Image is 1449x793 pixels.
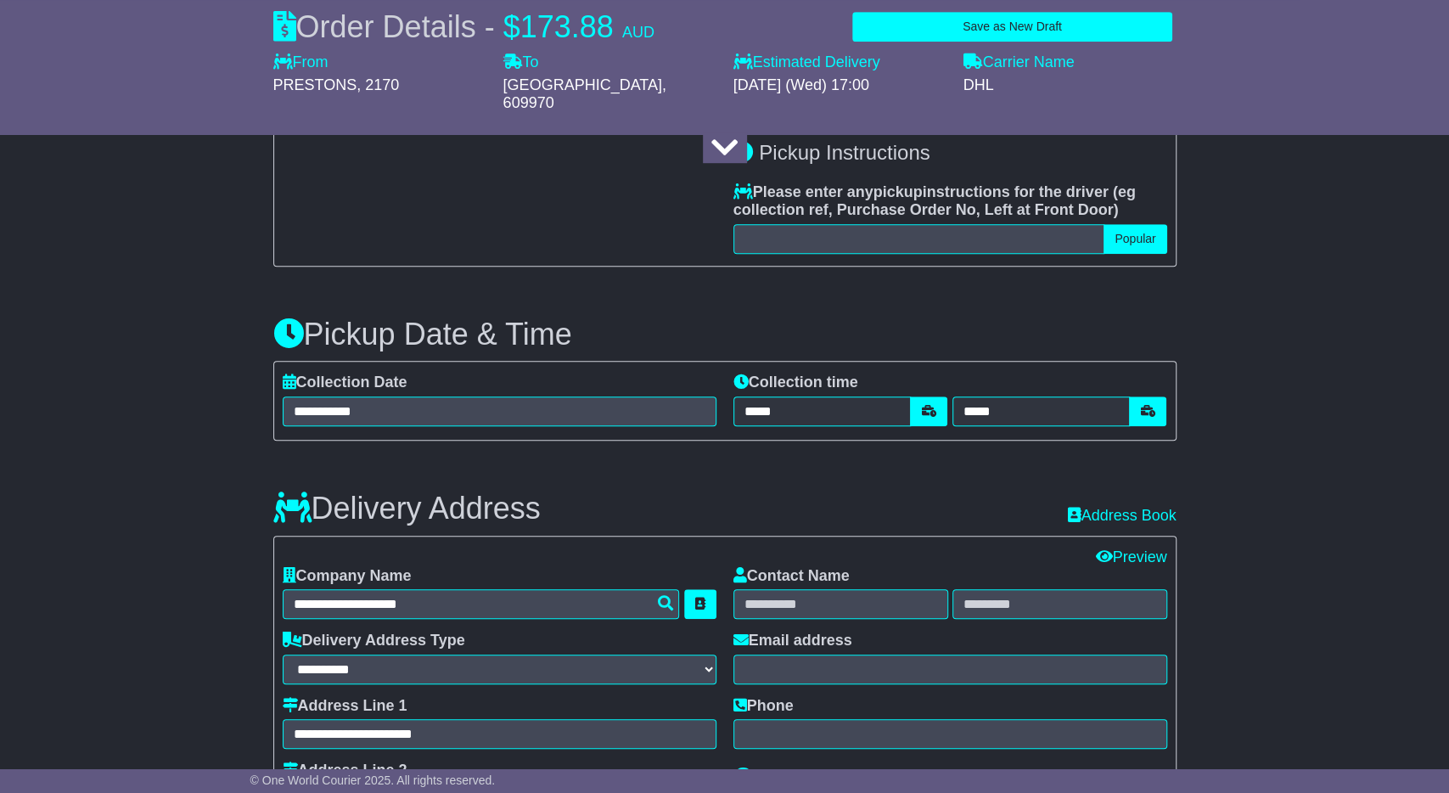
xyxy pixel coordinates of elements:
[357,76,399,93] span: , 2170
[273,318,1177,352] h3: Pickup Date & Time
[963,53,1075,72] label: Carrier Name
[1104,224,1166,254] button: Popular
[503,76,662,93] span: [GEOGRAPHIC_DATA]
[733,374,858,392] label: Collection time
[273,492,541,526] h3: Delivery Address
[283,762,407,780] label: Address Line 2
[759,767,942,790] span: Delivery Instructions
[733,697,794,716] label: Phone
[733,567,850,586] label: Contact Name
[963,76,1177,95] div: DHL
[1067,507,1176,524] a: Address Book
[250,773,496,787] span: © One World Courier 2025. All rights reserved.
[283,374,407,392] label: Collection Date
[733,53,946,72] label: Estimated Delivery
[733,183,1136,219] span: eg collection ref, Purchase Order No, Left at Front Door
[283,697,407,716] label: Address Line 1
[622,24,654,41] span: AUD
[733,632,852,650] label: Email address
[1095,548,1166,565] a: Preview
[283,567,412,586] label: Company Name
[503,9,520,44] span: $
[283,632,465,650] label: Delivery Address Type
[873,183,923,200] span: pickup
[273,53,329,72] label: From
[273,8,654,45] div: Order Details -
[733,76,946,95] div: [DATE] (Wed) 17:00
[273,76,357,93] span: PRESTONS
[503,76,666,112] span: , 609970
[733,183,1167,220] label: Please enter any instructions for the driver ( )
[852,12,1171,42] button: Save as New Draft
[503,53,539,72] label: To
[520,9,614,44] span: 173.88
